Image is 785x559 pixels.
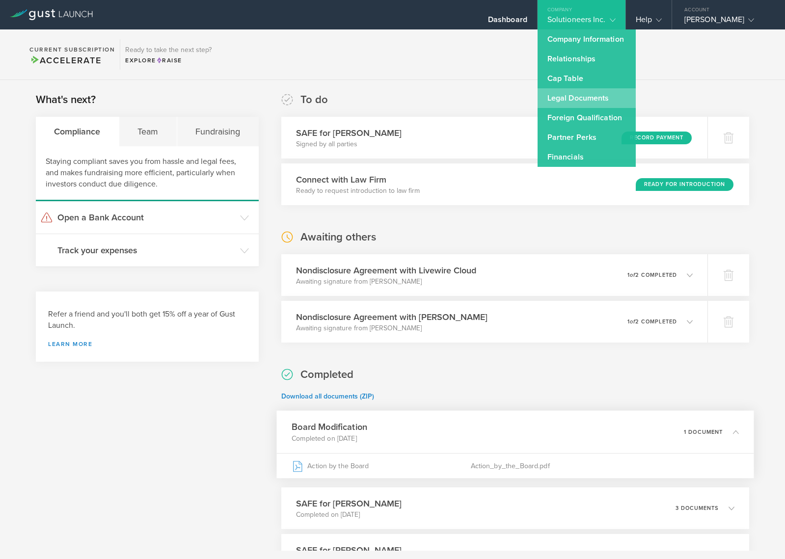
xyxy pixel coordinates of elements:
span: Raise [156,57,182,64]
div: Connect with Law FirmReady to request introduction to law firmReady for Introduction [281,163,749,205]
a: Learn more [48,341,246,347]
h3: SAFE for [PERSON_NAME] [296,544,402,557]
h2: Current Subscription [29,47,115,53]
h3: Nondisclosure Agreement with Livewire Cloud [296,264,476,277]
h3: Board Modification [292,421,367,434]
div: Action_by_the_Board.pdf [470,453,739,478]
p: Awaiting signature from [PERSON_NAME] [296,277,476,287]
div: SAFE for [PERSON_NAME]Signed by all partiesRecord Payment [281,117,707,159]
em: of [630,319,635,325]
iframe: Chat Widget [736,512,785,559]
div: Team [119,117,177,146]
p: 1 2 completed [627,272,677,278]
div: Ready for Introduction [636,178,733,191]
div: Ready to take the next step?ExploreRaise [120,39,217,70]
p: 1 document [684,429,723,434]
h3: Track your expenses [57,244,235,257]
p: Ready to request introduction to law firm [296,186,420,196]
h3: Open a Bank Account [57,211,235,224]
p: 1 2 completed [627,319,677,324]
h3: SAFE for [PERSON_NAME] [296,497,402,510]
h3: SAFE for [PERSON_NAME] [296,127,402,139]
h2: What's next? [36,93,96,107]
div: Help [636,15,662,29]
div: Solutioneers Inc. [547,15,616,29]
div: Record Payment [622,132,692,144]
p: Completed on [DATE] [296,510,402,520]
em: of [630,272,635,278]
div: Fundraising [177,117,259,146]
p: Signed by all parties [296,139,402,149]
h2: Completed [300,368,353,382]
div: Action by the Board [292,453,470,478]
a: Download all documents (ZIP) [281,392,374,400]
div: Staying compliant saves you from hassle and legal fees, and makes fundraising more efficient, par... [36,146,259,201]
h3: Connect with Law Firm [296,173,420,186]
h3: Nondisclosure Agreement with [PERSON_NAME] [296,311,487,323]
h2: To do [300,93,328,107]
div: [PERSON_NAME] [684,15,768,29]
div: Compliance [36,117,119,146]
div: Dashboard [488,15,527,29]
h3: Ready to take the next step? [125,47,212,53]
span: Accelerate [29,55,101,66]
div: Explore [125,56,212,65]
h2: Awaiting others [300,230,376,244]
h3: Refer a friend and you'll both get 15% off a year of Gust Launch. [48,309,246,331]
p: 3 documents [676,506,719,511]
p: Completed on [DATE] [292,433,367,443]
p: Awaiting signature from [PERSON_NAME] [296,323,487,333]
